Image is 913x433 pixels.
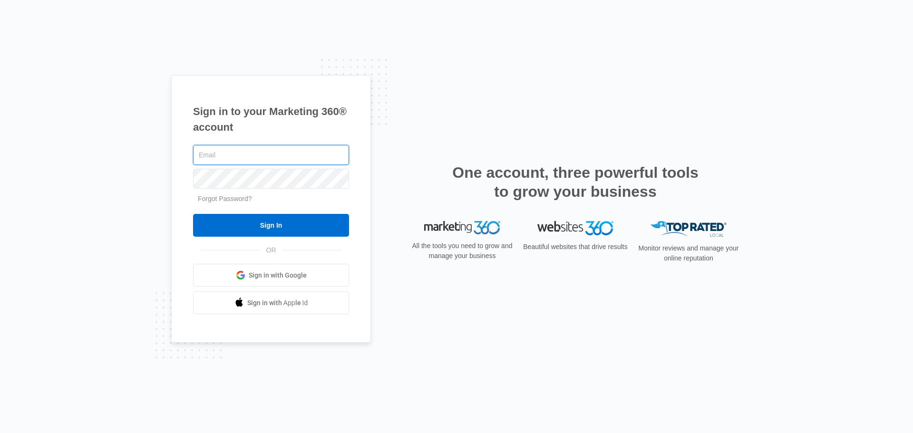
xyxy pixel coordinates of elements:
input: Email [193,145,349,165]
span: OR [260,245,283,255]
a: Forgot Password? [198,195,252,202]
span: Sign in with Google [249,270,307,280]
input: Sign In [193,214,349,237]
img: Marketing 360 [424,221,500,234]
img: Websites 360 [537,221,613,235]
img: Top Rated Local [651,221,727,237]
span: Sign in with Apple Id [247,298,308,308]
a: Sign in with Google [193,264,349,287]
h1: Sign in to your Marketing 360® account [193,104,349,135]
p: Beautiful websites that drive results [522,242,629,252]
p: Monitor reviews and manage your online reputation [635,243,742,263]
a: Sign in with Apple Id [193,291,349,314]
h2: One account, three powerful tools to grow your business [449,163,701,201]
p: All the tools you need to grow and manage your business [409,241,515,261]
